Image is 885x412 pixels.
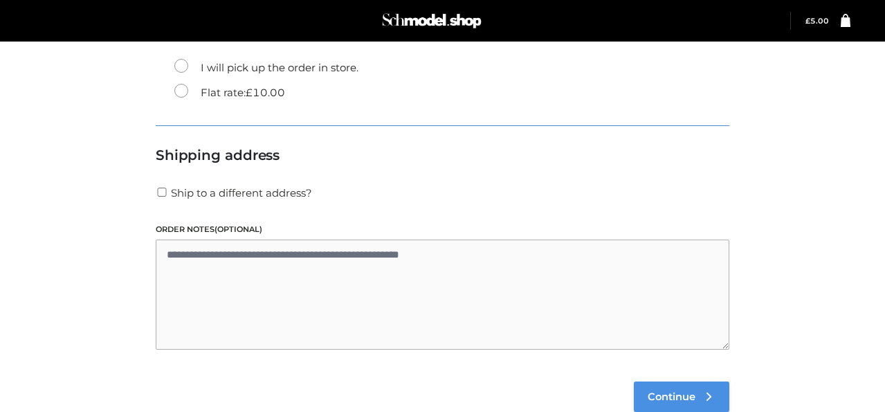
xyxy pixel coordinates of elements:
[156,147,729,163] h3: Shipping address
[805,17,810,26] span: £
[215,224,262,234] span: (optional)
[156,188,168,197] input: Ship to a different address?
[246,86,285,99] bdi: 10.00
[156,223,729,236] label: Order notes
[805,17,829,26] a: £5.00
[805,17,829,26] bdi: 5.00
[246,86,253,99] span: £
[174,59,358,77] label: I will pick up the order in store.
[380,7,484,35] img: Schmodel Admin 964
[171,186,312,199] span: Ship to a different address?
[634,382,729,412] a: Continue
[174,84,285,102] label: Flat rate:
[648,391,695,403] span: Continue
